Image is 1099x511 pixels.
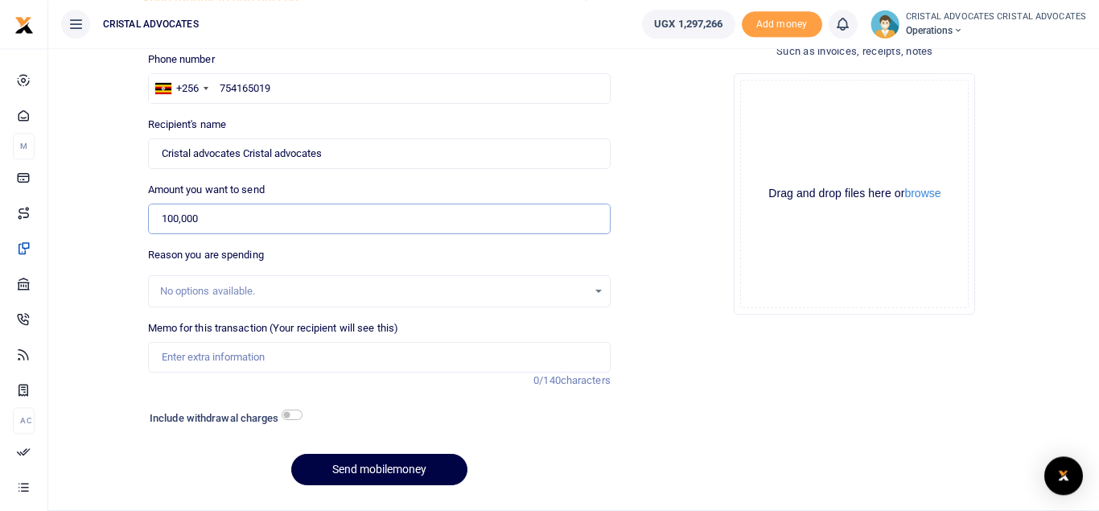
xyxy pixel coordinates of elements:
[14,18,34,30] a: logo-small logo-large logo-large
[742,11,822,38] span: Add money
[904,188,941,199] button: browse
[742,11,822,38] li: Toup your wallet
[148,117,227,133] label: Recipient's name
[150,412,294,425] h6: Include withdrawal charges
[561,374,611,386] span: characters
[906,23,1087,38] span: Operations
[636,10,741,39] li: Wallet ballance
[291,454,467,485] button: Send mobilemoney
[871,10,1087,39] a: profile-user CRISTAL ADVOCATES CRISTAL ADVOCATES Operations
[148,320,399,336] label: Memo for this transaction (Your recipient will see this)
[97,17,205,31] span: CRISTAL ADVOCATES
[148,73,611,104] input: Enter phone number
[148,247,264,263] label: Reason you are spending
[871,10,899,39] img: profile-user
[148,204,611,234] input: UGX
[1044,456,1083,495] div: Open Intercom Messenger
[654,16,722,32] span: UGX 1,297,266
[533,374,561,386] span: 0/140
[734,73,975,315] div: File Uploader
[906,10,1087,24] small: CRISTAL ADVOCATES CRISTAL ADVOCATES
[13,407,35,434] li: Ac
[160,283,587,299] div: No options available.
[148,52,215,68] label: Phone number
[742,17,822,29] a: Add money
[741,186,968,201] div: Drag and drop files here or
[148,342,611,373] input: Enter extra information
[13,133,35,159] li: M
[14,15,34,35] img: logo-small
[642,10,735,39] a: UGX 1,297,266
[624,43,1086,60] h4: Such as invoices, receipts, notes
[176,80,199,97] div: +256
[148,182,265,198] label: Amount you want to send
[149,74,213,103] div: Uganda: +256
[148,138,611,169] input: MTN & Airtel numbers are validated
